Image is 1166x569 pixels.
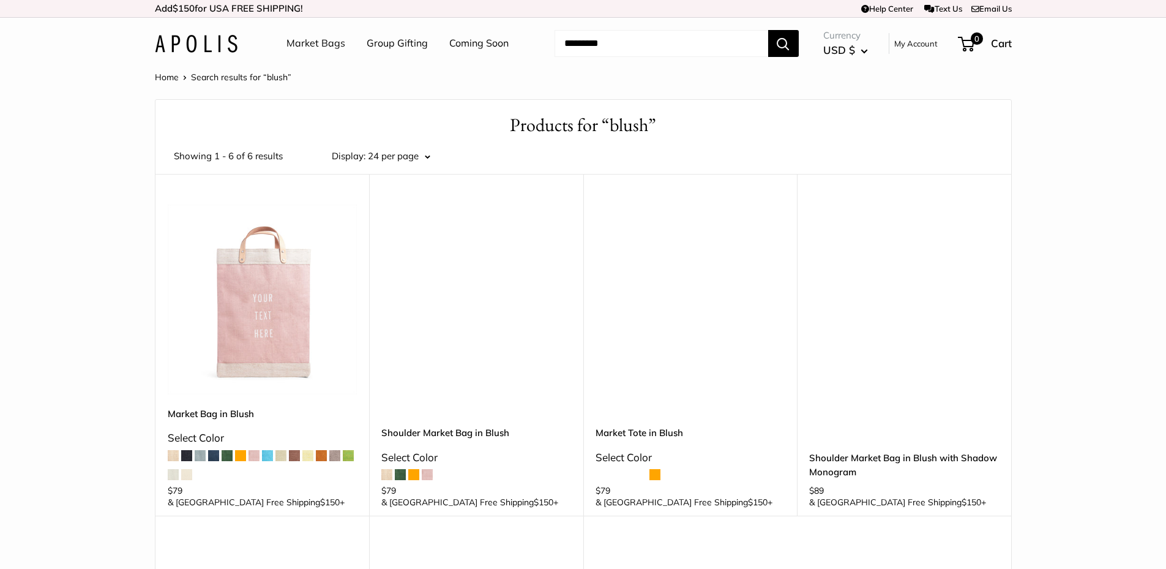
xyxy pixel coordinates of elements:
[174,148,283,165] span: Showing 1 - 6 of 6 results
[748,497,768,508] span: $150
[596,448,785,467] div: Select Color
[367,34,428,53] a: Group Gifting
[809,205,999,394] a: Shoulder Market Bag in Blush with Shadow MonogramShoulder Market Bag in Blush with Shadow Monogram
[809,451,999,480] a: Shoulder Market Bag in Blush with Shadow Monogram
[962,497,981,508] span: $150
[449,34,509,53] a: Coming Soon
[368,148,430,165] button: 24 per page
[155,69,291,85] nav: Breadcrumb
[596,498,772,507] span: & [GEOGRAPHIC_DATA] Free Shipping +
[596,205,785,394] a: Market Tote in BlushMarket Tote in Blush
[381,498,558,507] span: & [GEOGRAPHIC_DATA] Free Shipping +
[861,4,913,13] a: Help Center
[596,485,610,496] span: $79
[168,205,357,394] a: description_Our first Blush Market BagMarket Bag in Blush
[168,407,357,421] a: Market Bag in Blush
[991,37,1012,50] span: Cart
[381,485,396,496] span: $79
[168,498,345,507] span: & [GEOGRAPHIC_DATA] Free Shipping +
[381,448,571,467] div: Select Color
[970,32,982,45] span: 0
[155,35,237,53] img: Apolis
[555,30,768,57] input: Search...
[155,72,179,83] a: Home
[368,150,419,162] span: 24 per page
[173,2,195,14] span: $150
[971,4,1012,13] a: Email Us
[174,112,993,138] h1: Products for “blush”
[168,428,357,448] div: Select Color
[924,4,962,13] a: Text Us
[809,498,986,507] span: & [GEOGRAPHIC_DATA] Free Shipping +
[381,205,571,394] a: Shoulder Market Bag in BlushShoulder Market Bag in Blush
[534,497,553,508] span: $150
[823,43,855,56] span: USD $
[168,205,357,394] img: description_Our first Blush Market Bag
[823,40,868,60] button: USD $
[596,426,785,440] a: Market Tote in Blush
[320,497,340,508] span: $150
[768,30,799,57] button: Search
[823,27,868,44] span: Currency
[381,426,571,440] a: Shoulder Market Bag in Blush
[894,36,938,51] a: My Account
[168,485,182,496] span: $79
[809,485,824,496] span: $89
[191,72,291,83] span: Search results for “blush”
[286,34,345,53] a: Market Bags
[332,148,365,165] label: Display:
[959,34,1012,53] a: 0 Cart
